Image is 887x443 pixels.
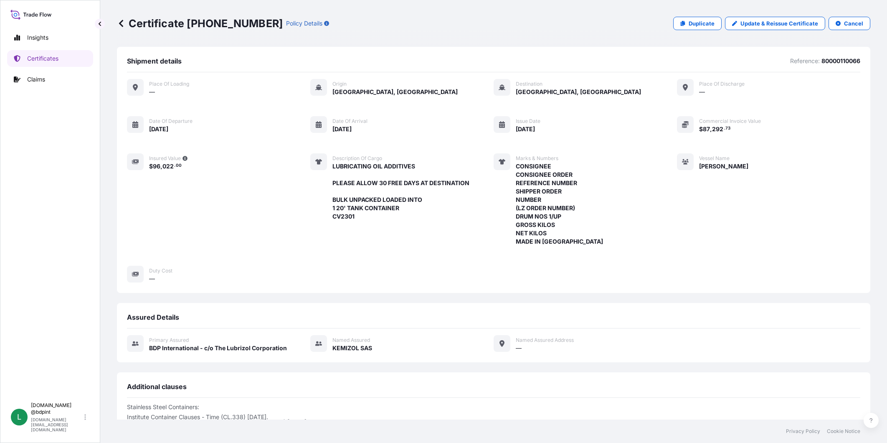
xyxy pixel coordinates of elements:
span: [GEOGRAPHIC_DATA], [GEOGRAPHIC_DATA] [332,88,458,96]
span: LUBRICATING OIL ADDITIVES PLEASE ALLOW 30 FREE DAYS AT DESTINATION BULK UNPACKED LOADED INTO 1 20... [332,162,469,221]
span: — [149,275,155,283]
span: , [710,126,712,132]
span: Assured Details [127,313,179,321]
span: Duty Cost [149,267,172,274]
span: Issue Date [516,118,540,125]
a: Insights [7,29,93,46]
span: Place of Loading [149,81,189,87]
button: Cancel [829,17,870,30]
span: $ [149,163,153,169]
span: Named Assured [332,337,370,344]
span: BDP International - c/o The Lubrizol Corporation [149,344,287,352]
span: Vessel Name [699,155,730,162]
p: Cancel [844,19,863,28]
span: [DATE] [149,125,168,133]
a: Privacy Policy [786,428,820,435]
span: Commercial Invoice Value [699,118,761,125]
p: [DOMAIN_NAME] @bdpint [31,402,83,415]
span: 00 [176,164,182,167]
p: Claims [27,75,45,84]
a: Cookie Notice [827,428,860,435]
span: [DATE] [332,125,352,133]
p: Policy Details [286,19,322,28]
p: [DOMAIN_NAME][EMAIL_ADDRESS][DOMAIN_NAME] [31,417,83,432]
span: . [724,127,725,130]
p: Update & Reissue Certificate [740,19,818,28]
span: Marks & Numbers [516,155,558,162]
a: Certificates [7,50,93,67]
span: [PERSON_NAME] [699,162,748,171]
p: Reference: [790,57,820,65]
p: Certificate [PHONE_NUMBER] [117,17,283,30]
span: [DATE] [516,125,535,133]
span: Destination [516,81,542,87]
span: Additional clauses [127,382,187,391]
span: — [149,88,155,96]
span: Description of cargo [332,155,382,162]
span: Date of departure [149,118,193,125]
span: Primary assured [149,337,189,344]
span: [GEOGRAPHIC_DATA], [GEOGRAPHIC_DATA] [516,88,641,96]
p: Insights [27,33,48,42]
span: 73 [725,127,730,130]
span: — [699,88,705,96]
p: Certificates [27,54,58,63]
p: Duplicate [689,19,715,28]
span: Origin [332,81,347,87]
span: 022 [162,163,174,169]
span: — [516,344,522,352]
span: Shipment details [127,57,182,65]
a: Update & Reissue Certificate [725,17,825,30]
span: 292 [712,126,723,132]
a: Claims [7,71,93,88]
span: KEMIZOL SAS [332,344,372,352]
span: 87 [703,126,710,132]
span: Date of arrival [332,118,367,125]
p: 80000110066 [821,57,860,65]
span: 96 [153,163,160,169]
span: , [160,163,162,169]
span: $ [699,126,703,132]
span: Insured Value [149,155,181,162]
span: Named Assured Address [516,337,574,344]
span: L [17,413,21,421]
span: CONSIGNEE CONSIGNEE ORDER REFERENCE NUMBER SHIPPER ORDER NUMBER (LZ ORDER NUMBER) DRUM NOS 1/UP G... [516,162,603,246]
p: Stainless Steel Containers: Institute Container Clauses - Time (CL.338) [DATE]. Institute War & S... [127,405,860,430]
span: Place of discharge [699,81,745,87]
a: Duplicate [673,17,722,30]
span: . [174,164,175,167]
